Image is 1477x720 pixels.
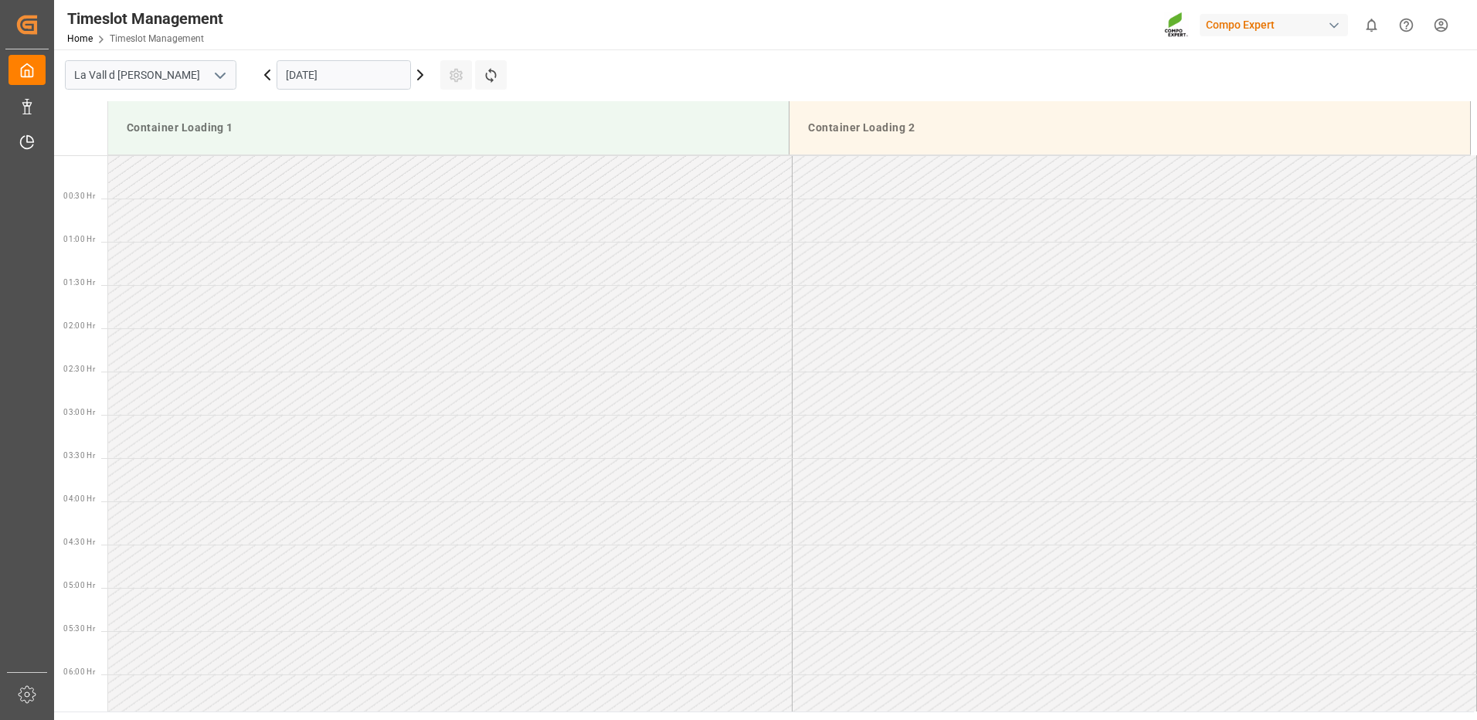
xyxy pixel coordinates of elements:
div: Container Loading 1 [121,114,776,142]
span: 02:30 Hr [63,365,95,373]
span: 06:30 Hr [63,711,95,719]
span: 01:00 Hr [63,235,95,243]
span: 02:00 Hr [63,321,95,330]
img: Screenshot%202023-09-29%20at%2010.02.21.png_1712312052.png [1164,12,1189,39]
a: Home [67,33,93,44]
div: Timeslot Management [67,7,223,30]
span: 05:00 Hr [63,581,95,589]
input: DD.MM.YYYY [277,60,411,90]
button: open menu [208,63,231,87]
span: 01:30 Hr [63,278,95,287]
span: 00:30 Hr [63,192,95,200]
span: 04:30 Hr [63,538,95,546]
button: Help Center [1389,8,1424,42]
span: 03:30 Hr [63,451,95,460]
span: 06:00 Hr [63,667,95,676]
input: Type to search/select [65,60,236,90]
div: Container Loading 2 [802,114,1458,142]
button: Compo Expert [1200,10,1354,39]
span: 03:00 Hr [63,408,95,416]
span: 05:30 Hr [63,624,95,633]
span: 04:00 Hr [63,494,95,503]
div: Compo Expert [1200,14,1348,36]
button: show 0 new notifications [1354,8,1389,42]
